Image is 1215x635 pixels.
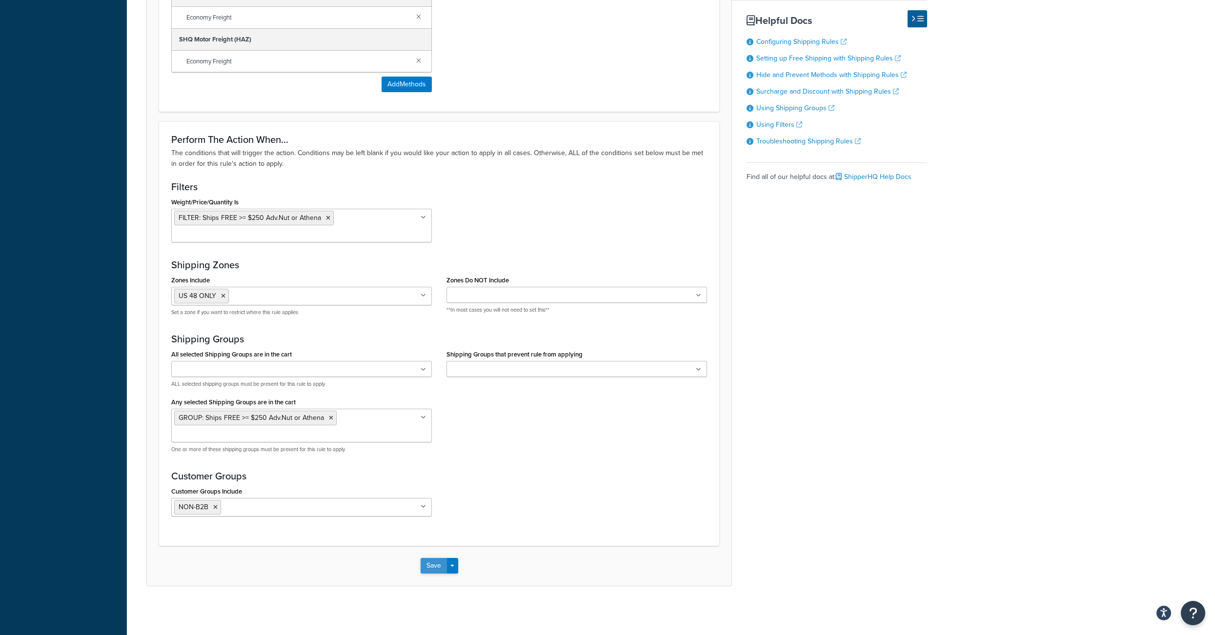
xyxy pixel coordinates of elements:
[171,380,432,388] p: ALL selected shipping groups must be present for this rule to apply
[171,398,296,406] label: Any selected Shipping Groups are in the cart
[171,351,292,358] label: All selected Shipping Groups are in the cart
[446,277,509,284] label: Zones Do NOT Include
[186,11,408,24] span: Economy Freight
[756,103,834,113] a: Using Shipping Groups
[186,55,408,68] span: Economy Freight
[171,259,707,270] h3: Shipping Zones
[171,277,210,284] label: Zones Include
[171,446,432,453] p: One or more of these shipping groups must be present for this rule to apply
[382,77,432,92] button: AddMethods
[171,181,707,192] h3: Filters
[756,136,861,146] a: Troubleshooting Shipping Rules
[421,558,447,574] button: Save
[446,306,707,314] p: **In most cases you will not need to set this**
[179,413,324,423] span: GROUP: Ships FREE >= $250 Adv.Nut or Athena
[756,53,901,63] a: Setting up Free Shipping with Shipping Rules
[747,162,927,184] div: Find all of our helpful docs at:
[172,29,431,51] div: SHQ Motor Freight (HAZ)
[171,334,707,344] h3: Shipping Groups
[171,134,707,145] h3: Perform The Action When...
[836,172,911,182] a: ShipperHQ Help Docs
[179,213,321,223] span: FILTER: Ships FREE >= $250 Adv.Nut or Athena
[171,309,432,316] p: Set a zone if you want to restrict where this rule applies
[171,488,242,495] label: Customer Groups Include
[171,198,239,206] label: Weight/Price/Quantity Is
[756,70,907,80] a: Hide and Prevent Methods with Shipping Rules
[747,15,927,26] h3: Helpful Docs
[171,471,707,481] h3: Customer Groups
[179,502,208,512] span: NON-B2B
[446,351,583,358] label: Shipping Groups that prevent rule from applying
[756,119,802,130] a: Using Filters
[1181,601,1205,625] button: Open Resource Center
[756,86,899,97] a: Surcharge and Discount with Shipping Rules
[908,10,927,27] button: Hide Help Docs
[756,37,847,47] a: Configuring Shipping Rules
[171,148,707,169] p: The conditions that will trigger the action. Conditions may be left blank if you would like your ...
[179,291,216,301] span: US 48 ONLY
